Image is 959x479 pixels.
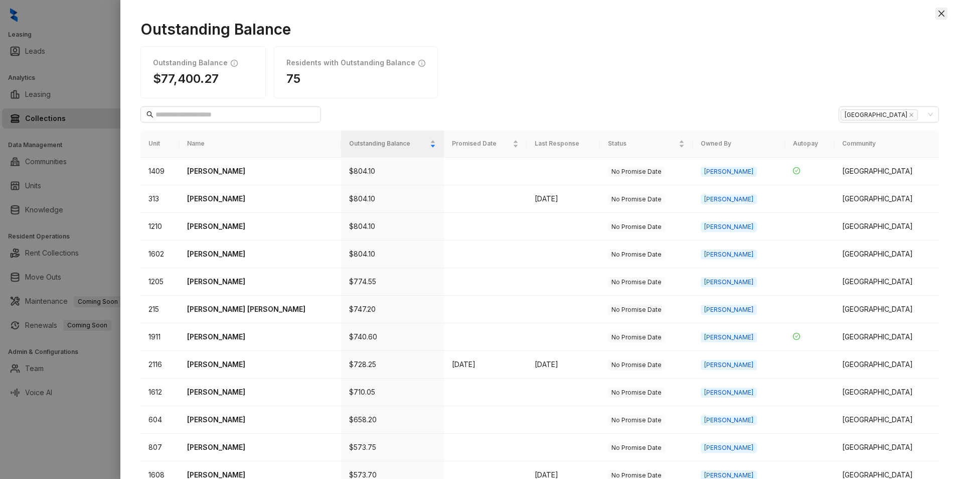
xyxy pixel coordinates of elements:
span: No Promise Date [608,360,665,370]
td: 807 [140,434,179,461]
span: No Promise Date [608,388,665,398]
td: $774.55 [341,268,444,296]
td: [DATE] [527,185,600,213]
div: [GEOGRAPHIC_DATA] [842,221,931,232]
td: 313 [140,185,179,213]
span: [PERSON_NAME] [701,332,757,342]
p: [PERSON_NAME] [187,221,333,232]
div: [GEOGRAPHIC_DATA] [842,304,931,315]
span: search [146,111,153,118]
td: $804.10 [341,213,444,241]
p: [PERSON_NAME] [187,276,333,287]
th: Status [600,131,693,157]
h1: $77,400.27 [153,71,253,86]
span: Status [608,139,677,149]
div: [GEOGRAPHIC_DATA] [842,166,931,177]
div: [GEOGRAPHIC_DATA] [842,193,931,204]
td: [DATE] [444,351,527,379]
td: $804.10 [341,241,444,268]
div: [GEOGRAPHIC_DATA] [842,414,931,425]
span: check-circle [793,333,800,340]
span: check-circle [793,167,800,174]
td: 1612 [140,379,179,406]
button: Close [935,8,947,20]
span: Outstanding Balance [349,139,428,149]
td: 1210 [140,213,179,241]
div: [GEOGRAPHIC_DATA] [842,442,931,453]
span: [PERSON_NAME] [701,250,757,260]
span: No Promise Date [608,222,665,232]
th: Name [179,131,341,157]
span: No Promise Date [608,415,665,425]
span: Promised Date [452,139,511,149]
span: info-circle [418,59,425,67]
span: info-circle [231,59,238,67]
span: [PERSON_NAME] [701,277,757,287]
span: [GEOGRAPHIC_DATA] [841,109,918,121]
th: Last Response [527,131,600,157]
th: Promised Date [444,131,527,157]
span: No Promise Date [608,332,665,342]
p: [PERSON_NAME] [187,193,333,204]
td: 1205 [140,268,179,296]
div: [GEOGRAPHIC_DATA] [842,276,931,287]
p: [PERSON_NAME] [187,331,333,342]
td: 2116 [140,351,179,379]
td: 604 [140,406,179,434]
span: No Promise Date [608,277,665,287]
td: $573.75 [341,434,444,461]
p: [PERSON_NAME] [187,359,333,370]
p: [PERSON_NAME] [187,442,333,453]
p: [PERSON_NAME] [187,166,333,177]
span: [PERSON_NAME] [701,194,757,204]
td: 1409 [140,158,179,185]
span: [PERSON_NAME] [701,167,757,177]
h1: 75 [286,71,425,86]
th: Owned By [693,131,784,157]
span: close [909,112,914,117]
span: No Promise Date [608,250,665,260]
div: [GEOGRAPHIC_DATA] [842,331,931,342]
td: $658.20 [341,406,444,434]
span: No Promise Date [608,194,665,204]
td: $728.25 [341,351,444,379]
p: [PERSON_NAME] [187,387,333,398]
div: [GEOGRAPHIC_DATA] [842,387,931,398]
p: [PERSON_NAME] [187,414,333,425]
span: [PERSON_NAME] [701,222,757,232]
td: $710.05 [341,379,444,406]
h1: Outstanding Balance [153,59,228,67]
span: No Promise Date [608,305,665,315]
p: [PERSON_NAME] [PERSON_NAME] [187,304,333,315]
span: [PERSON_NAME] [701,443,757,453]
span: No Promise Date [608,167,665,177]
div: [GEOGRAPHIC_DATA] [842,249,931,260]
span: [PERSON_NAME] [701,305,757,315]
h1: Outstanding Balance [140,20,939,38]
span: [PERSON_NAME] [701,388,757,398]
th: Community [834,131,939,157]
p: [PERSON_NAME] [187,249,333,260]
span: No Promise Date [608,443,665,453]
td: 1602 [140,241,179,268]
td: $804.10 [341,185,444,213]
td: $740.60 [341,323,444,351]
td: 215 [140,296,179,323]
h1: Residents with Outstanding Balance [286,59,415,67]
td: $804.10 [341,158,444,185]
span: [PERSON_NAME] [701,360,757,370]
th: Unit [140,131,179,157]
span: [PERSON_NAME] [701,415,757,425]
span: close [937,10,945,18]
div: [GEOGRAPHIC_DATA] [842,359,931,370]
td: 1911 [140,323,179,351]
th: Autopay [785,131,835,157]
td: [DATE] [527,351,600,379]
td: $747.20 [341,296,444,323]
